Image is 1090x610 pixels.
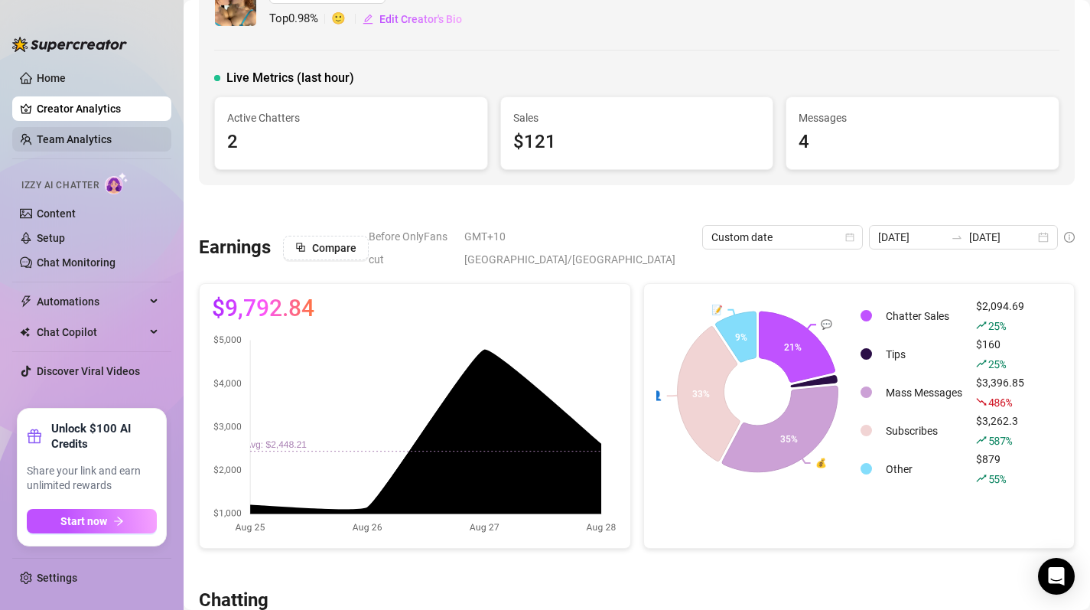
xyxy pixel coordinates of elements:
[988,471,1006,486] span: 55 %
[37,256,116,269] a: Chat Monitoring
[362,7,463,31] button: Edit Creator's Bio
[976,451,1024,488] div: $879
[976,336,1024,373] div: $160
[199,236,271,260] h3: Earnings
[1038,558,1075,595] div: Open Intercom Messenger
[227,128,475,157] div: 2
[37,72,66,84] a: Home
[60,515,107,527] span: Start now
[226,69,354,87] span: Live Metrics (last hour)
[650,390,662,401] text: 👤
[20,327,30,338] img: Chat Copilot
[105,172,129,194] img: AI Chatter
[269,10,331,28] span: Top 0.98 %
[37,133,112,145] a: Team Analytics
[976,298,1024,334] div: $2,094.69
[976,473,987,484] span: rise
[12,37,127,52] img: logo-BBDzfeDw.svg
[295,242,306,253] span: block
[880,336,968,373] td: Tips
[976,374,1024,411] div: $3,396.85
[976,435,987,445] span: rise
[976,320,987,331] span: rise
[976,413,1024,449] div: $3,262.3
[880,374,968,411] td: Mass Messages
[283,236,369,260] button: Compare
[513,109,761,126] span: Sales
[369,225,455,271] span: Before OnlyFans cut
[815,457,826,468] text: 💰
[212,296,314,321] span: $9,792.84
[821,318,832,330] text: 💬
[27,429,42,444] span: gift
[988,433,1012,448] span: 587 %
[464,225,693,271] span: GMT+10 [GEOGRAPHIC_DATA]/[GEOGRAPHIC_DATA]
[27,509,157,533] button: Start nowarrow-right
[312,242,356,254] span: Compare
[363,14,373,24] span: edit
[988,357,1006,371] span: 25 %
[880,298,968,334] td: Chatter Sales
[379,13,462,25] span: Edit Creator's Bio
[799,128,1046,157] div: 4
[951,231,963,243] span: to
[880,451,968,488] td: Other
[711,303,723,315] text: 📝
[845,233,854,242] span: calendar
[988,318,1006,333] span: 25 %
[988,395,1012,409] span: 486 %
[37,289,145,314] span: Automations
[113,516,124,527] span: arrow-right
[880,413,968,449] td: Subscribes
[37,96,159,121] a: Creator Analytics
[37,320,145,344] span: Chat Copilot
[21,178,99,193] span: Izzy AI Chatter
[976,358,987,369] span: rise
[1064,232,1075,243] span: info-circle
[227,109,475,126] span: Active Chatters
[969,229,1035,246] input: End date
[951,231,963,243] span: swap-right
[37,207,76,220] a: Content
[27,464,157,494] span: Share your link and earn unlimited rewards
[37,232,65,244] a: Setup
[976,396,987,407] span: fall
[37,365,140,377] a: Discover Viral Videos
[331,10,362,28] span: 🙂
[513,128,761,157] div: $121
[878,229,944,246] input: Start date
[51,421,157,452] strong: Unlock $100 AI Credits
[799,109,1046,126] span: Messages
[711,226,854,249] span: Custom date
[37,572,77,584] a: Settings
[20,295,32,308] span: thunderbolt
